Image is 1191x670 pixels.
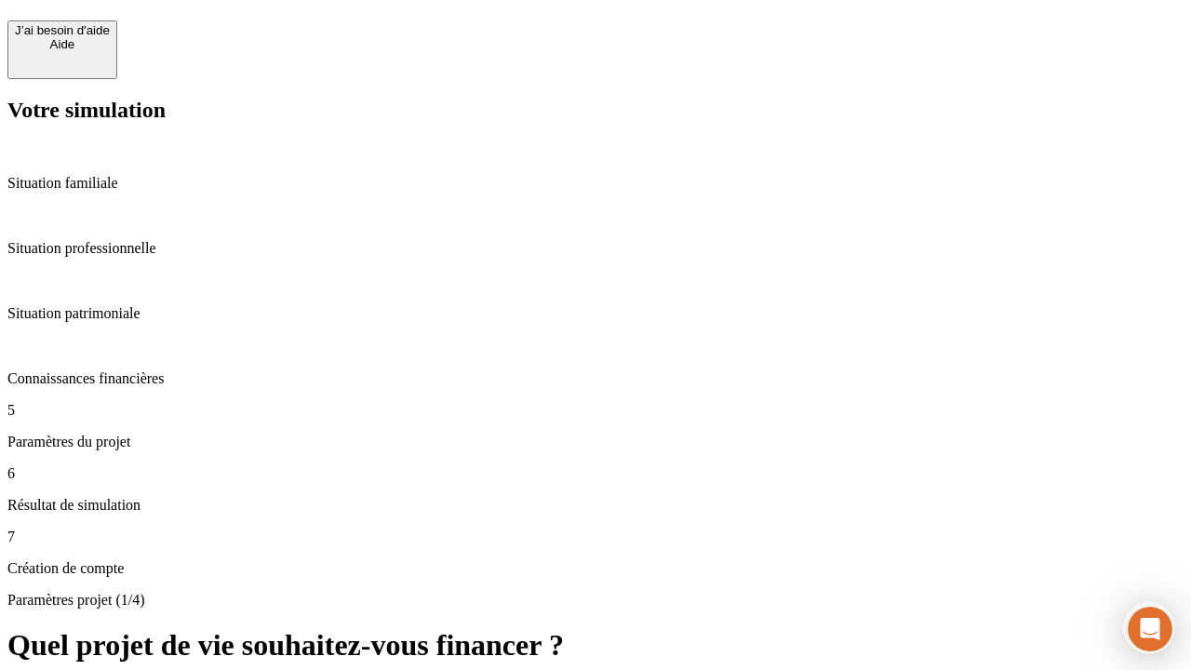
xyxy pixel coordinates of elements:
div: Aide [15,37,110,51]
p: 6 [7,465,1184,482]
p: Situation familiale [7,175,1184,192]
p: Paramètres projet (1/4) [7,592,1184,609]
p: Résultat de simulation [7,497,1184,514]
button: J’ai besoin d'aideAide [7,20,117,79]
p: Paramètres du projet [7,434,1184,450]
p: Création de compte [7,560,1184,577]
p: Connaissances financières [7,370,1184,387]
iframe: Intercom live chat discovery launcher [1123,602,1175,654]
p: 5 [7,402,1184,419]
h2: Votre simulation [7,98,1184,123]
iframe: Intercom live chat [1128,607,1172,651]
p: Situation professionnelle [7,240,1184,257]
div: J’ai besoin d'aide [15,23,110,37]
p: 7 [7,529,1184,545]
h1: Quel projet de vie souhaitez-vous financer ? [7,628,1184,663]
p: Situation patrimoniale [7,305,1184,322]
